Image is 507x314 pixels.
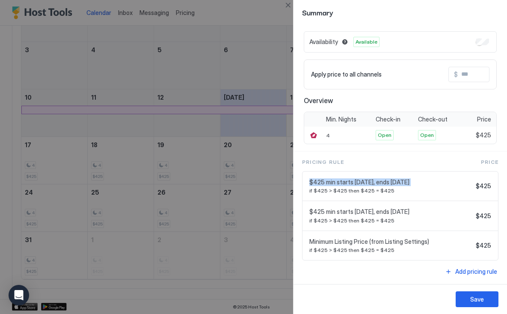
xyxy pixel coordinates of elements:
[309,187,472,194] span: if $425 > $425 then $425 = $425
[309,238,472,246] span: Minimum Listing Price (from Listing Settings)
[376,116,400,123] span: Check-in
[304,96,497,105] span: Overview
[311,71,382,78] span: Apply price to all channels
[309,247,472,253] span: if $425 > $425 then $425 = $425
[356,38,377,46] span: Available
[455,267,497,276] div: Add pricing rule
[481,158,498,166] span: Price
[302,158,344,166] span: Pricing Rule
[9,285,29,305] div: Open Intercom Messenger
[420,131,434,139] span: Open
[444,266,498,277] button: Add pricing rule
[326,116,356,123] span: Min. Nights
[326,132,330,139] span: 4
[476,182,491,190] span: $425
[454,71,458,78] span: $
[476,212,491,220] span: $425
[418,116,448,123] span: Check-out
[476,131,491,139] span: $425
[309,208,472,216] span: $425 min starts [DATE], ends [DATE]
[340,37,350,47] button: Blocked dates override all pricing rules and remain unavailable until manually unblocked
[309,178,472,186] span: $425 min starts [DATE], ends [DATE]
[477,116,491,123] span: Price
[309,38,338,46] span: Availability
[378,131,391,139] span: Open
[470,295,484,304] div: Save
[456,291,498,307] button: Save
[476,242,491,249] span: $425
[302,7,498,18] span: Summary
[309,217,472,224] span: if $425 > $425 then $425 = $425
